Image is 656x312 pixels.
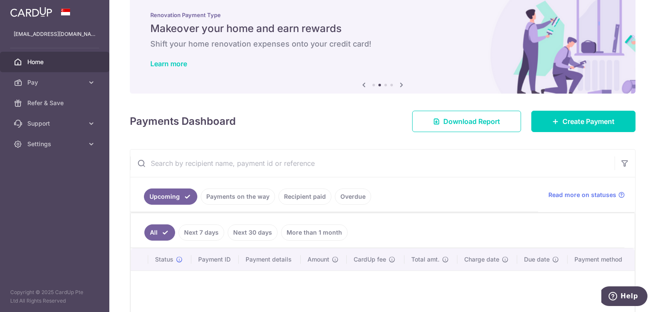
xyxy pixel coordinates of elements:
[144,224,175,241] a: All
[568,248,635,271] th: Payment method
[150,39,615,49] h6: Shift your home renovation expenses onto your credit card!
[144,188,197,205] a: Upcoming
[548,191,616,199] span: Read more on statuses
[150,59,187,68] a: Learn more
[27,119,84,128] span: Support
[27,58,84,66] span: Home
[412,111,521,132] a: Download Report
[228,224,278,241] a: Next 30 days
[524,255,550,264] span: Due date
[10,7,52,17] img: CardUp
[14,30,96,38] p: [EMAIL_ADDRESS][DOMAIN_NAME]
[548,191,625,199] a: Read more on statuses
[335,188,371,205] a: Overdue
[191,248,239,271] th: Payment ID
[464,255,499,264] span: Charge date
[27,99,84,107] span: Refer & Save
[179,224,224,241] a: Next 7 days
[239,248,301,271] th: Payment details
[150,22,615,35] h5: Makeover your home and earn rewards
[155,255,173,264] span: Status
[443,116,500,127] span: Download Report
[281,224,348,241] a: More than 1 month
[562,116,615,127] span: Create Payment
[201,188,275,205] a: Payments on the way
[130,114,236,129] h4: Payments Dashboard
[278,188,331,205] a: Recipient paid
[307,255,329,264] span: Amount
[130,150,615,177] input: Search by recipient name, payment id or reference
[531,111,635,132] a: Create Payment
[411,255,439,264] span: Total amt.
[150,12,615,18] p: Renovation Payment Type
[601,286,647,308] iframe: Opens a widget where you can find more information
[27,78,84,87] span: Pay
[354,255,386,264] span: CardUp fee
[27,140,84,148] span: Settings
